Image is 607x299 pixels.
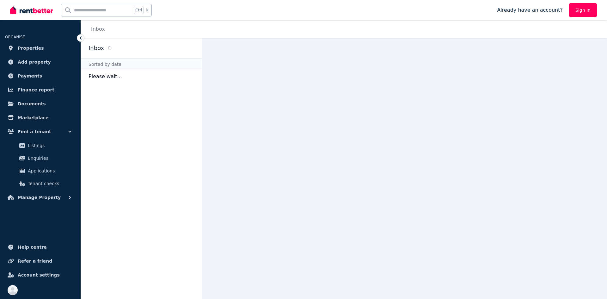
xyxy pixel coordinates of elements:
[81,58,202,70] div: Sorted by date
[18,86,54,94] span: Finance report
[89,44,104,53] h2: Inbox
[18,44,44,52] span: Properties
[28,167,71,175] span: Applications
[18,114,48,121] span: Marketplace
[91,26,105,32] a: Inbox
[18,128,51,135] span: Find a tenant
[8,177,73,190] a: Tenant checks
[5,84,76,96] a: Finance report
[5,42,76,54] a: Properties
[5,125,76,138] button: Find a tenant
[5,255,76,267] a: Refer a friend
[81,20,113,38] nav: Breadcrumb
[146,8,148,13] span: k
[18,243,47,251] span: Help centre
[10,5,53,15] img: RentBetter
[18,72,42,80] span: Payments
[28,142,71,149] span: Listings
[134,6,144,14] span: Ctrl
[5,111,76,124] a: Marketplace
[18,100,46,108] span: Documents
[5,241,76,253] a: Help centre
[28,180,71,187] span: Tenant checks
[497,6,563,14] span: Already have an account?
[5,56,76,68] a: Add property
[5,70,76,82] a: Payments
[28,154,71,162] span: Enquiries
[18,271,60,279] span: Account settings
[8,165,73,177] a: Applications
[5,269,76,281] a: Account settings
[18,257,52,265] span: Refer a friend
[5,191,76,204] button: Manage Property
[569,3,597,17] a: Sign In
[8,139,73,152] a: Listings
[5,35,25,39] span: ORGANISE
[5,97,76,110] a: Documents
[8,152,73,165] a: Enquiries
[18,58,51,66] span: Add property
[18,194,61,201] span: Manage Property
[81,70,202,83] p: Please wait...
